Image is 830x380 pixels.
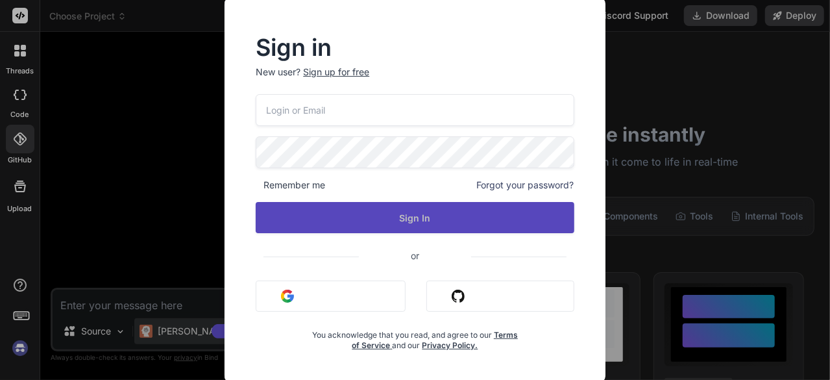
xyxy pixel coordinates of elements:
[309,322,521,351] div: You acknowledge that you read, and agree to our and our
[352,330,518,350] a: Terms of Service
[303,66,369,79] div: Sign up for free
[452,290,465,303] img: github
[256,94,574,126] input: Login or Email
[256,202,574,233] button: Sign In
[281,290,294,303] img: google
[477,179,574,192] span: Forgot your password?
[426,281,574,312] button: Sign in with Github
[256,179,325,192] span: Remember me
[256,37,574,58] h2: Sign in
[422,340,478,350] a: Privacy Policy.
[359,240,471,272] span: or
[256,281,406,312] button: Sign in with Google
[256,66,574,94] p: New user?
